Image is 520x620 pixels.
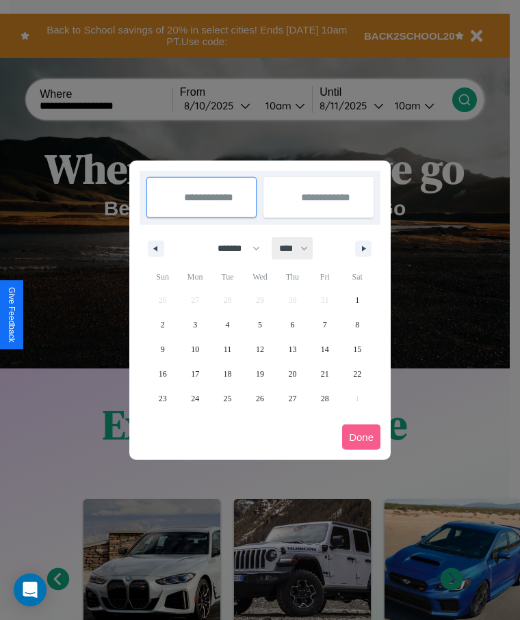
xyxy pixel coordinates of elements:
span: 11 [224,337,232,362]
span: Tue [211,266,244,288]
span: 6 [290,312,294,337]
span: 20 [288,362,296,386]
span: 13 [288,337,296,362]
button: 13 [276,337,309,362]
span: Sat [341,266,374,288]
button: 21 [309,362,341,386]
span: 8 [355,312,359,337]
button: 10 [179,337,211,362]
span: 2 [161,312,165,337]
button: 12 [244,337,276,362]
button: 14 [309,337,341,362]
button: 25 [211,386,244,411]
button: 6 [276,312,309,337]
span: 4 [226,312,230,337]
button: Done [342,424,380,450]
span: 19 [256,362,264,386]
button: 15 [341,337,374,362]
button: 18 [211,362,244,386]
button: 22 [341,362,374,386]
button: 20 [276,362,309,386]
button: 26 [244,386,276,411]
span: Wed [244,266,276,288]
button: 24 [179,386,211,411]
span: 18 [224,362,232,386]
button: 7 [309,312,341,337]
span: 27 [288,386,296,411]
span: 28 [321,386,329,411]
button: 9 [146,337,179,362]
span: 16 [159,362,167,386]
span: 7 [323,312,327,337]
span: 15 [353,337,361,362]
span: 10 [191,337,199,362]
button: 28 [309,386,341,411]
button: 23 [146,386,179,411]
span: 23 [159,386,167,411]
span: Mon [179,266,211,288]
span: 9 [161,337,165,362]
span: 14 [321,337,329,362]
span: 17 [191,362,199,386]
span: 22 [353,362,361,386]
button: 8 [341,312,374,337]
button: 3 [179,312,211,337]
span: Thu [276,266,309,288]
button: 2 [146,312,179,337]
div: Give Feedback [7,287,16,342]
button: 19 [244,362,276,386]
span: Fri [309,266,341,288]
button: 11 [211,337,244,362]
span: 1 [355,288,359,312]
span: 25 [224,386,232,411]
span: 26 [256,386,264,411]
button: 16 [146,362,179,386]
span: 24 [191,386,199,411]
span: 12 [256,337,264,362]
button: 27 [276,386,309,411]
button: 1 [341,288,374,312]
span: 21 [321,362,329,386]
button: 4 [211,312,244,337]
button: 17 [179,362,211,386]
span: 5 [258,312,262,337]
div: Open Intercom Messenger [14,574,47,606]
button: 5 [244,312,276,337]
span: Sun [146,266,179,288]
span: 3 [193,312,197,337]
